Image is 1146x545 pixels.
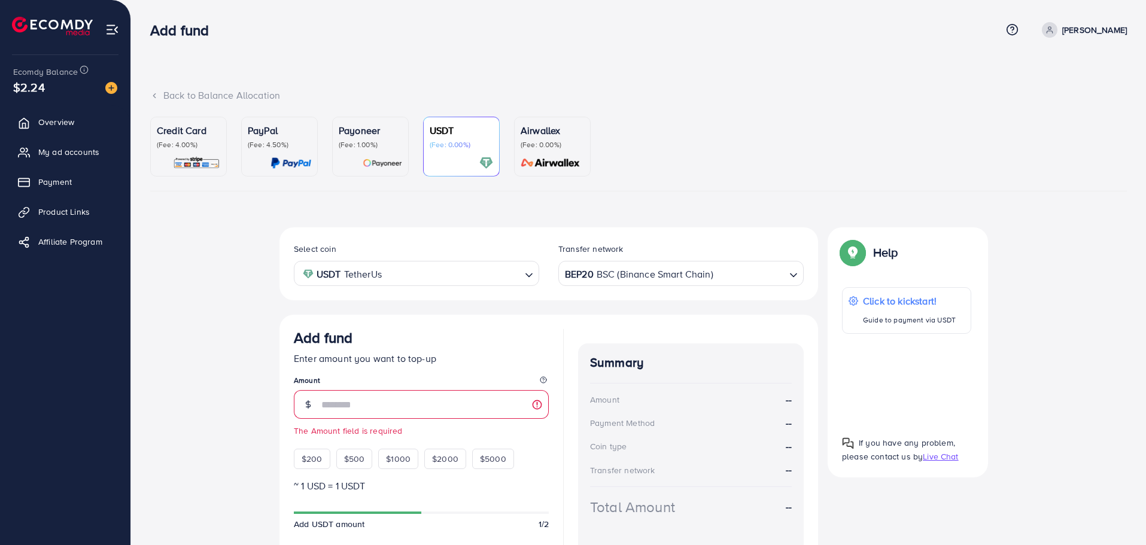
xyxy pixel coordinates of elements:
div: Search for option [558,261,804,285]
span: Product Links [38,206,90,218]
a: My ad accounts [9,140,121,164]
img: card [363,156,402,170]
p: PayPal [248,123,311,138]
img: logo [12,17,93,35]
div: Amount [590,394,619,406]
span: Live Chat [923,450,958,462]
span: 1/2 [539,518,549,530]
p: Guide to payment via USDT [863,313,956,327]
img: card [173,156,220,170]
a: Affiliate Program [9,230,121,254]
input: Search for option [385,264,520,283]
h3: Add fund [150,22,218,39]
input: Search for option [715,264,785,283]
img: card [479,156,493,170]
label: Select coin [294,243,336,255]
span: Overview [38,116,74,128]
img: image [105,82,117,94]
strong: -- [786,500,792,514]
span: Payment [38,176,72,188]
span: $2.24 [13,78,45,96]
span: $5000 [480,453,506,465]
img: Popup guide [842,242,864,263]
span: Affiliate Program [38,236,102,248]
strong: -- [786,463,792,476]
a: Payment [9,170,121,194]
p: Enter amount you want to top-up [294,351,549,366]
p: (Fee: 4.50%) [248,140,311,150]
iframe: Chat [1095,491,1137,536]
img: card [517,156,584,170]
span: Ecomdy Balance [13,66,78,78]
label: Transfer network [558,243,624,255]
p: Credit Card [157,123,220,138]
img: menu [105,23,119,36]
div: Total Amount [590,497,675,517]
img: card [270,156,311,170]
span: $2000 [432,453,458,465]
span: If you have any problem, please contact us by [842,437,955,462]
div: Search for option [294,261,539,285]
div: Payment Method [590,417,655,429]
p: (Fee: 4.00%) [157,140,220,150]
img: Popup guide [842,437,854,449]
div: Transfer network [590,464,655,476]
strong: USDT [317,266,341,283]
p: (Fee: 1.00%) [339,140,402,150]
p: (Fee: 0.00%) [430,140,493,150]
p: Payoneer [339,123,402,138]
h3: Add fund [294,329,352,346]
h4: Summary [590,355,792,370]
small: The Amount field is required [294,425,549,437]
div: Coin type [590,440,627,452]
strong: -- [786,393,792,407]
p: ~ 1 USD = 1 USDT [294,479,549,493]
p: [PERSON_NAME] [1062,23,1127,37]
strong: -- [786,416,792,430]
span: $1000 [386,453,411,465]
span: $200 [302,453,323,465]
span: $500 [344,453,365,465]
p: USDT [430,123,493,138]
p: Airwallex [521,123,584,138]
div: Back to Balance Allocation [150,89,1127,102]
img: coin [303,269,314,279]
p: Click to kickstart! [863,294,956,308]
span: Add USDT amount [294,518,364,530]
strong: BEP20 [565,266,594,283]
p: (Fee: 0.00%) [521,140,584,150]
a: Product Links [9,200,121,224]
legend: Amount [294,375,549,390]
a: [PERSON_NAME] [1037,22,1127,38]
p: Help [873,245,898,260]
a: Overview [9,110,121,134]
strong: -- [786,440,792,453]
span: BSC (Binance Smart Chain) [597,266,713,283]
span: TetherUs [344,266,382,283]
span: My ad accounts [38,146,99,158]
